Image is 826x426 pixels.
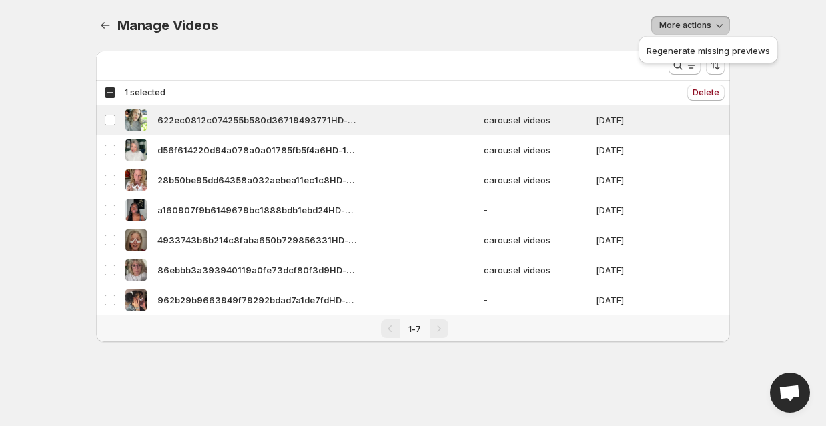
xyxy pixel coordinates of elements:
span: carousel videos [484,233,587,247]
span: 1-7 [408,324,421,334]
span: a160907f9b6149679bc1888bdb1ebd24HD-720p-16Mbps-44704027 [157,203,358,217]
img: 28b50be95dd64358a032aebea11ec1c8HD-1080p-72Mbps-44704021 [125,169,147,191]
button: More actions [651,16,730,35]
button: Manage Videos [96,16,115,35]
span: d56f614220d94a078a0a01785fb5f4a6HD-1080p-72Mbps-44704029 [157,143,358,157]
span: carousel videos [484,113,587,127]
span: - [484,293,587,307]
div: Open chat [770,373,810,413]
nav: Pagination [96,315,730,342]
span: carousel videos [484,143,587,157]
button: Delete [687,85,725,101]
td: [DATE] [592,225,673,255]
td: [DATE] [592,105,673,135]
span: carousel videos [484,173,587,187]
span: - [484,203,587,217]
img: 622ec0812c074255b580d36719493771HD-1080p-72Mbps-44704030 [125,109,147,131]
td: [DATE] [592,285,673,315]
span: 86ebbb3a393940119a0fe73dcf80f3d9HD-1080p-48Mbps-44704024 [157,263,358,277]
span: Delete [693,87,719,98]
span: Regenerate missing previews [647,45,770,56]
span: More actions [659,20,711,31]
img: 962b29b9663949f79292bdad7a1de7fdHD-720p-16Mbps-44704028 [125,289,147,311]
td: [DATE] [592,195,673,225]
button: Regenerate missing previews [643,40,774,61]
span: Manage Videos [117,17,218,33]
img: d56f614220d94a078a0a01785fb5f4a6HD-1080p-72Mbps-44704029 [125,139,147,161]
img: 86ebbb3a393940119a0fe73dcf80f3d9HD-1080p-48Mbps-44704024 [125,259,147,281]
td: [DATE] [592,135,673,165]
td: [DATE] [592,255,673,285]
span: 962b29b9663949f79292bdad7a1de7fdHD-720p-16Mbps-44704028 [157,293,358,307]
img: a160907f9b6149679bc1888bdb1ebd24HD-720p-16Mbps-44704027 [125,199,147,221]
span: 28b50be95dd64358a032aebea11ec1c8HD-1080p-72Mbps-44704021 [157,173,358,187]
span: carousel videos [484,263,587,277]
span: 4933743b6b214c8faba650b729856331HD-1080p-72Mbps-44704025 [157,233,358,247]
span: 622ec0812c074255b580d36719493771HD-1080p-72Mbps-44704030 [157,113,358,127]
td: [DATE] [592,165,673,195]
img: 4933743b6b214c8faba650b729856331HD-1080p-72Mbps-44704025 [125,229,147,251]
span: 1 selected [125,87,165,98]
